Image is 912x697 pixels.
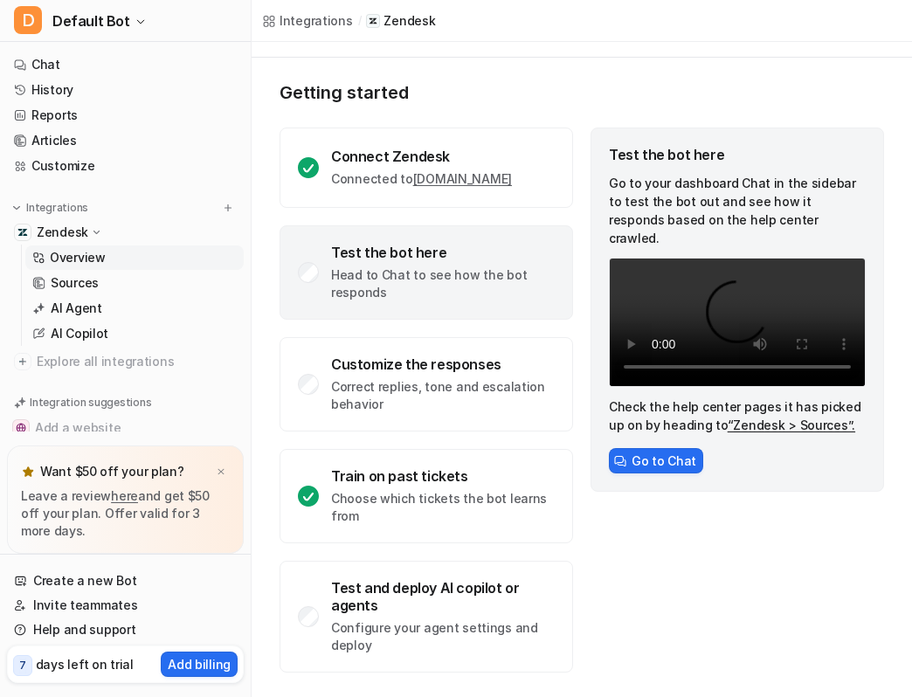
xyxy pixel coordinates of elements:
[7,103,244,128] a: Reports
[16,423,26,433] img: Add a website
[168,655,231,673] p: Add billing
[21,487,230,540] p: Leave a review and get $50 off your plan. Offer valid for 3 more days.
[7,199,93,217] button: Integrations
[280,82,884,103] p: Getting started
[25,296,244,321] a: AI Agent
[7,154,244,178] a: Customize
[26,201,88,215] p: Integrations
[383,12,435,30] p: Zendesk
[366,12,435,30] a: Zendesk
[7,128,244,153] a: Articles
[331,467,555,485] div: Train on past tickets
[280,11,353,30] div: Integrations
[51,274,99,292] p: Sources
[37,224,88,241] p: Zendesk
[331,355,555,373] div: Customize the responses
[609,448,703,473] button: Go to Chat
[10,202,23,214] img: expand menu
[609,146,866,163] div: Test the bot here
[111,488,138,503] a: here
[7,78,244,102] a: History
[19,658,26,673] p: 7
[262,11,353,30] a: Integrations
[14,6,42,34] span: D
[21,465,35,479] img: star
[609,258,866,387] video: Your browser does not support the video tag.
[331,619,555,654] p: Configure your agent settings and deploy
[358,13,362,29] span: /
[40,463,184,480] p: Want $50 off your plan?
[7,414,244,442] button: Add a websiteAdd a website
[331,579,555,614] div: Test and deploy AI copilot or agents
[331,490,555,525] p: Choose which tickets the bot learns from
[51,300,102,317] p: AI Agent
[25,271,244,295] a: Sources
[14,353,31,370] img: explore all integrations
[37,348,237,376] span: Explore all integrations
[728,418,855,432] a: “Zendesk > Sources”.
[216,466,226,478] img: x
[25,245,244,270] a: Overview
[331,170,512,188] p: Connected to
[7,569,244,593] a: Create a new Bot
[7,52,244,77] a: Chat
[609,397,866,434] p: Check the help center pages it has picked up on by heading to
[52,9,130,33] span: Default Bot
[331,378,555,413] p: Correct replies, tone and escalation behavior
[25,321,244,346] a: AI Copilot
[222,202,234,214] img: menu_add.svg
[331,244,555,261] div: Test the bot here
[17,227,28,238] img: Zendesk
[609,174,866,247] p: Go to your dashboard Chat in the sidebar to test the bot out and see how it responds based on the...
[7,593,244,618] a: Invite teammates
[331,266,555,301] p: Head to Chat to see how the bot responds
[51,325,108,342] p: AI Copilot
[7,349,244,374] a: Explore all integrations
[30,395,151,411] p: Integration suggestions
[161,652,238,677] button: Add billing
[50,249,106,266] p: Overview
[7,618,244,642] a: Help and support
[413,171,512,186] a: [DOMAIN_NAME]
[614,455,626,467] img: ChatIcon
[36,655,134,673] p: days left on trial
[331,148,512,165] div: Connect Zendesk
